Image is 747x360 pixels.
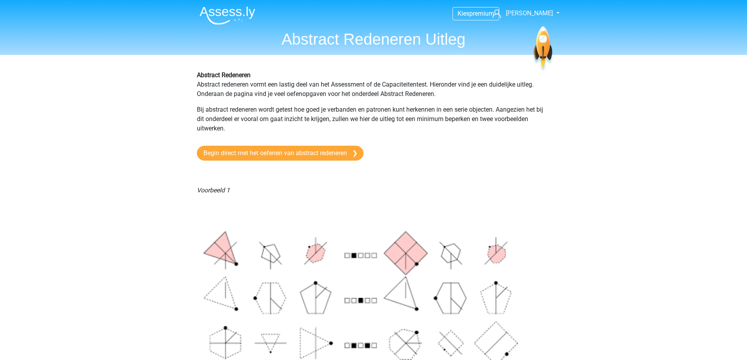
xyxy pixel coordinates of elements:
[197,105,551,133] p: Bij abstract redeneren wordt getest hoe goed je verbanden en patronen kunt herkennen in een serie...
[197,146,364,161] a: Begin direct met het oefenen van abstract redeneren
[197,71,251,79] b: Abstract Redeneren
[506,9,553,17] span: [PERSON_NAME]
[200,6,255,25] img: Assessly
[489,9,554,18] a: [PERSON_NAME]
[197,186,230,194] i: Voorbeeld 1
[353,150,357,157] img: arrow-right.e5bd35279c78.svg
[197,71,551,99] p: Abstract redeneren vormt een lastig deel van het Assessment of de Capaciteitentest. Hieronder vin...
[193,30,554,49] h1: Abstract Redeneren Uitleg
[532,26,554,72] img: spaceship.7d73109d6933.svg
[469,10,494,17] span: premium
[453,8,499,19] a: Kiespremium
[458,10,469,17] span: Kies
